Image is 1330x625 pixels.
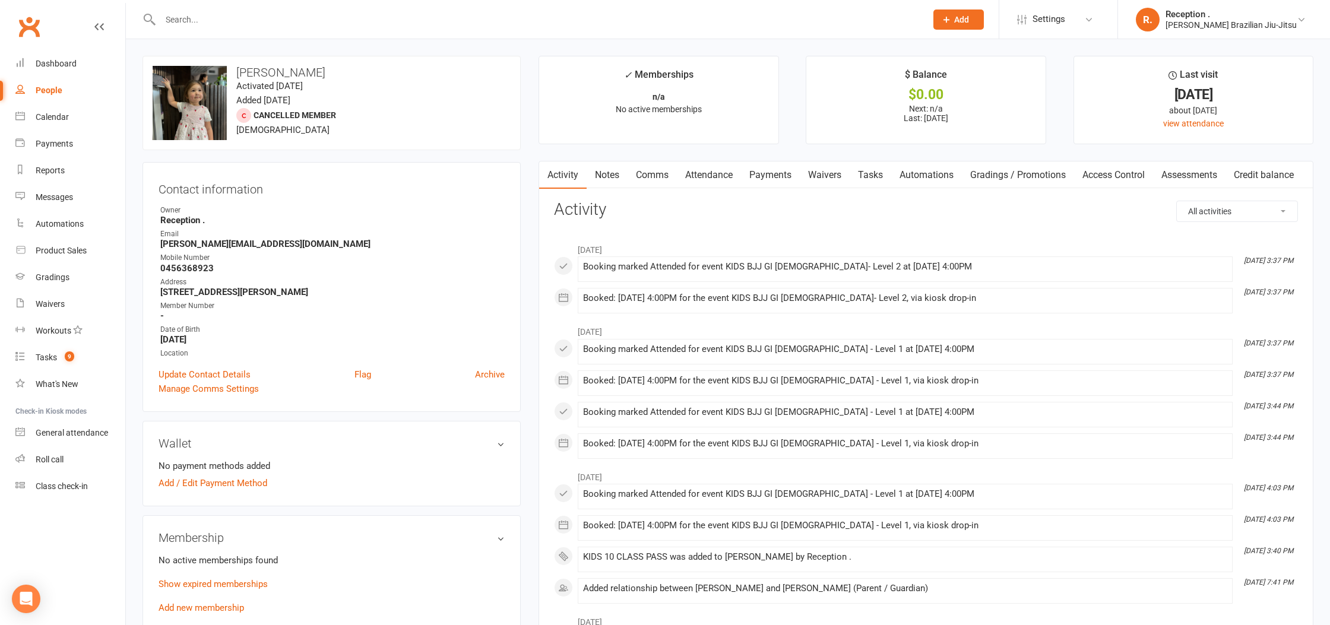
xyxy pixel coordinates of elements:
a: Tasks [850,161,891,189]
div: Roll call [36,455,64,464]
h3: Activity [554,201,1298,219]
div: Address [160,277,505,288]
a: Credit balance [1225,161,1302,189]
a: view attendance [1163,119,1224,128]
div: Tasks [36,353,57,362]
span: Add [954,15,969,24]
img: image1726477448.png [153,66,227,140]
div: Booked: [DATE] 4:00PM for the event KIDS BJJ GI [DEMOGRAPHIC_DATA] - Level 1, via kiosk drop-in [583,521,1227,531]
a: Waivers [800,161,850,189]
button: Add [933,9,984,30]
div: Memberships [624,67,693,89]
div: Dashboard [36,59,77,68]
div: Email [160,229,505,240]
h3: Membership [159,531,505,544]
a: Comms [628,161,677,189]
strong: 0456368923 [160,263,505,274]
div: Booked: [DATE] 4:00PM for the event KIDS BJJ GI [DEMOGRAPHIC_DATA]- Level 2, via kiosk drop-in [583,293,1227,303]
div: General attendance [36,428,108,437]
div: $0.00 [817,88,1034,101]
strong: Reception . [160,215,505,226]
div: $ Balance [905,67,947,88]
div: Booked: [DATE] 4:00PM for the event KIDS BJJ GI [DEMOGRAPHIC_DATA] - Level 1, via kiosk drop-in [583,376,1227,386]
div: Calendar [36,112,69,122]
div: Class check-in [36,481,88,491]
div: Booking marked Attended for event KIDS BJJ GI [DEMOGRAPHIC_DATA] - Level 1 at [DATE] 4:00PM [583,407,1227,417]
li: [DATE] [554,319,1298,338]
div: Owner [160,205,505,216]
li: No payment methods added [159,459,505,473]
input: Search... [157,11,918,28]
a: People [15,77,125,104]
div: Booking marked Attended for event KIDS BJJ GI [DEMOGRAPHIC_DATA] - Level 1 at [DATE] 4:00PM [583,489,1227,499]
div: [DATE] [1085,88,1302,101]
a: Activity [539,161,587,189]
div: Booking marked Attended for event KIDS BJJ GI [DEMOGRAPHIC_DATA]- Level 2 at [DATE] 4:00PM [583,262,1227,272]
div: Date of Birth [160,324,505,335]
a: Flag [354,367,371,382]
strong: - [160,310,505,321]
i: [DATE] 3:37 PM [1244,256,1293,265]
a: Notes [587,161,628,189]
div: Added relationship between [PERSON_NAME] and [PERSON_NAME] (Parent / Guardian) [583,583,1227,594]
a: Assessments [1153,161,1225,189]
a: Archive [475,367,505,382]
span: No active memberships [616,104,702,114]
div: Reports [36,166,65,175]
a: Dashboard [15,50,125,77]
div: Member Number [160,300,505,312]
h3: Wallet [159,437,505,450]
a: What's New [15,371,125,398]
a: Manage Comms Settings [159,382,259,396]
div: What's New [36,379,78,389]
i: [DATE] 3:44 PM [1244,433,1293,442]
a: Update Contact Details [159,367,251,382]
li: [DATE] [554,237,1298,256]
time: Activated [DATE] [236,81,303,91]
h3: Contact information [159,178,505,196]
div: Location [160,348,505,359]
a: General attendance kiosk mode [15,420,125,446]
div: Automations [36,219,84,229]
div: Booked: [DATE] 4:00PM for the event KIDS BJJ GI [DEMOGRAPHIC_DATA] - Level 1, via kiosk drop-in [583,439,1227,449]
div: R. [1136,8,1160,31]
a: Tasks 9 [15,344,125,371]
div: People [36,85,62,95]
a: Payments [741,161,800,189]
a: Workouts [15,318,125,344]
h3: [PERSON_NAME] [153,66,511,79]
a: Show expired memberships [159,579,268,589]
i: [DATE] 4:03 PM [1244,484,1293,492]
div: Reception . [1166,9,1297,20]
div: Payments [36,139,73,148]
span: Settings [1033,6,1065,33]
i: [DATE] 3:44 PM [1244,402,1293,410]
a: Add new membership [159,602,244,613]
div: Open Intercom Messenger [12,585,40,613]
a: Clubworx [14,12,44,42]
div: Last visit [1168,67,1218,88]
a: Automations [15,211,125,237]
time: Added [DATE] [236,95,290,106]
a: Gradings [15,264,125,291]
div: about [DATE] [1085,104,1302,117]
a: Roll call [15,446,125,473]
a: Messages [15,184,125,211]
li: [DATE] [554,465,1298,484]
p: No active memberships found [159,553,505,567]
div: Mobile Number [160,252,505,264]
a: Attendance [677,161,741,189]
a: Calendar [15,104,125,131]
div: KIDS 10 CLASS PASS was added to [PERSON_NAME] by Reception . [583,552,1227,562]
span: [DEMOGRAPHIC_DATA] [236,125,330,135]
i: [DATE] 3:37 PM [1244,370,1293,379]
i: [DATE] 4:03 PM [1244,515,1293,524]
p: Next: n/a Last: [DATE] [817,104,1034,123]
strong: [DATE] [160,334,505,345]
a: Waivers [15,291,125,318]
a: Automations [891,161,962,189]
a: Access Control [1074,161,1153,189]
div: Workouts [36,326,71,335]
div: Messages [36,192,73,202]
i: [DATE] 3:37 PM [1244,288,1293,296]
